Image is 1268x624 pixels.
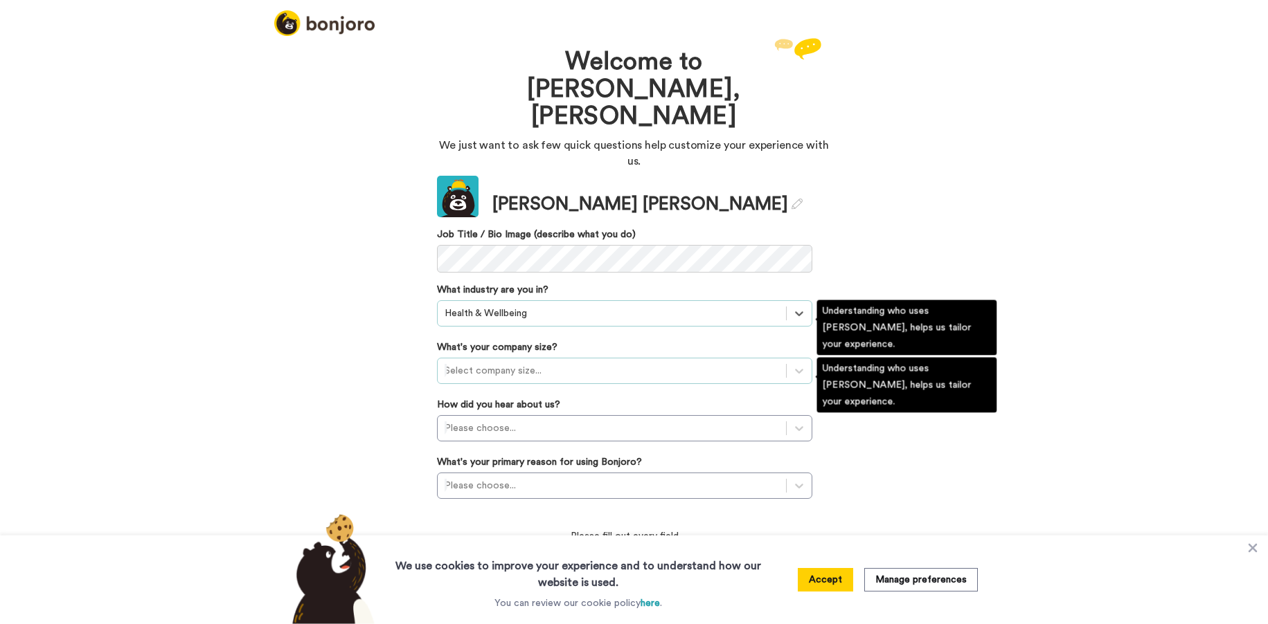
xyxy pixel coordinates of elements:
[817,300,997,356] div: Understanding who uses [PERSON_NAME], helps us tailor your experience.
[479,48,790,131] h1: Welcome to [PERSON_NAME], [PERSON_NAME]
[798,568,853,591] button: Accept
[437,283,548,297] label: What industry are you in?
[641,598,660,608] a: here
[774,38,821,59] img: reply.svg
[494,596,662,610] p: You can review our cookie policy .
[817,358,997,413] div: Understanding who uses [PERSON_NAME], helps us tailor your experience.
[437,455,642,469] label: What's your primary reason for using Bonjoro?
[437,138,832,169] p: We just want to ask few quick questions help customize your experience with us.
[437,340,557,354] label: What's your company size?
[437,398,560,412] label: How did you hear about us?
[274,10,375,36] img: logo_full.png
[864,568,978,591] button: Manage preferences
[437,228,812,241] label: Job Title / Bio Image (describe what you do)
[382,549,775,591] h3: We use cookies to improve your experience and to understand how our website is used.
[492,192,803,217] div: [PERSON_NAME] [PERSON_NAME]
[280,513,382,624] img: bear-with-cookie.png
[437,529,812,543] p: Please fill out every field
